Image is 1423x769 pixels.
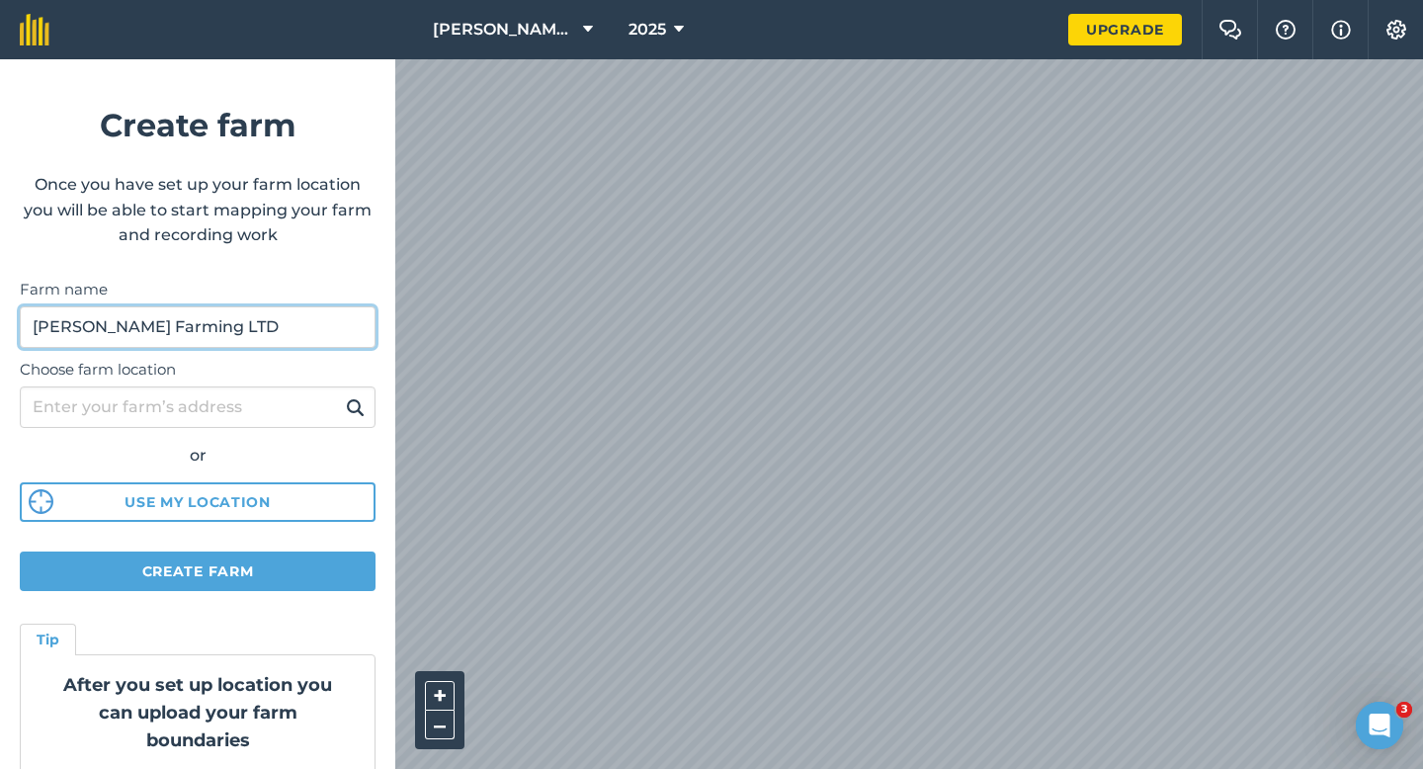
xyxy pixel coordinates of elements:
strong: After you set up location you can upload your farm boundaries [63,674,332,751]
input: Enter your farm’s address [20,386,376,428]
label: Choose farm location [20,358,376,382]
img: svg+xml;base64,PHN2ZyB4bWxucz0iaHR0cDovL3d3dy53My5vcmcvMjAwMC9zdmciIHdpZHRoPSIxNyIgaGVpZ2h0PSIxNy... [1331,18,1351,42]
iframe: Intercom live chat [1356,702,1403,749]
span: 2025 [628,18,666,42]
img: A question mark icon [1274,20,1297,40]
input: Farm name [20,306,376,348]
button: + [425,681,455,711]
img: A cog icon [1384,20,1408,40]
a: Upgrade [1068,14,1182,45]
span: [PERSON_NAME] & Sons [433,18,575,42]
h1: Create farm [20,100,376,150]
div: or [20,443,376,469]
img: Two speech bubbles overlapping with the left bubble in the forefront [1218,20,1242,40]
span: 3 [1396,702,1412,718]
h4: Tip [37,629,59,650]
button: – [425,711,455,739]
img: fieldmargin Logo [20,14,49,45]
button: Create farm [20,552,376,591]
button: Use my location [20,482,376,522]
p: Once you have set up your farm location you will be able to start mapping your farm and recording... [20,172,376,248]
label: Farm name [20,278,376,301]
img: svg+xml;base64,PHN2ZyB4bWxucz0iaHR0cDovL3d3dy53My5vcmcvMjAwMC9zdmciIHdpZHRoPSIxOSIgaGVpZ2h0PSIyNC... [346,395,365,419]
img: svg%3e [29,489,53,514]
